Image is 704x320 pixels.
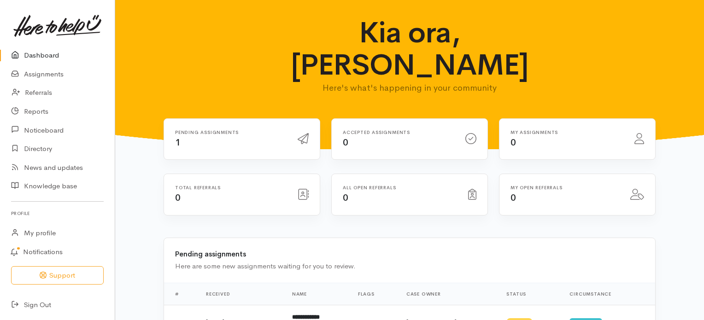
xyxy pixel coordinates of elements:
[11,266,104,285] button: Support
[510,130,623,135] h6: My assignments
[562,283,655,305] th: Circumstance
[343,137,348,148] span: 0
[175,130,287,135] h6: Pending assignments
[510,192,516,204] span: 0
[510,137,516,148] span: 0
[343,192,348,204] span: 0
[399,283,499,305] th: Case Owner
[274,17,546,81] h1: Kia ora, [PERSON_NAME]
[499,283,562,305] th: Status
[343,130,454,135] h6: Accepted assignments
[11,207,104,220] h6: Profile
[274,81,546,94] p: Here's what's happening in your community
[175,137,181,148] span: 1
[285,283,351,305] th: Name
[164,283,199,305] th: #
[175,250,246,258] b: Pending assignments
[175,261,644,272] div: Here are some new assignments waiting for you to review.
[510,185,619,190] h6: My open referrals
[343,185,457,190] h6: All open referrals
[199,283,285,305] th: Received
[351,283,399,305] th: Flags
[175,185,287,190] h6: Total referrals
[175,192,181,204] span: 0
